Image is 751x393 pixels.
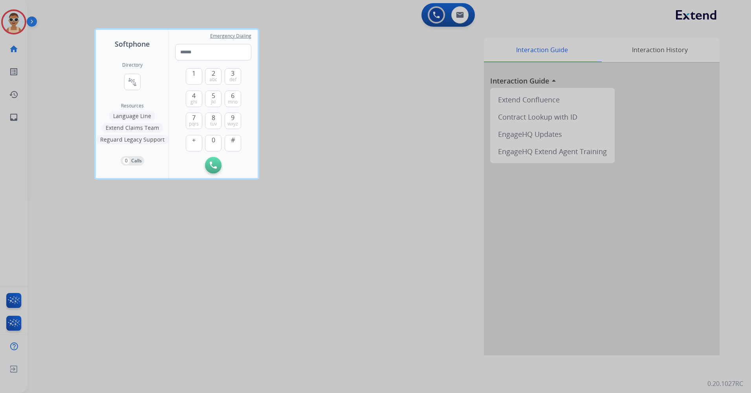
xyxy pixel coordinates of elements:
button: Extend Claims Team [102,123,163,133]
span: 8 [212,113,215,122]
span: jkl [211,99,216,105]
span: ghi [190,99,197,105]
img: call-button [210,162,217,169]
button: 2abc [205,68,222,85]
span: + [192,135,196,145]
p: 0.20.1027RC [707,379,743,388]
span: tuv [210,121,217,127]
span: Softphone [115,38,150,49]
span: 3 [231,69,234,78]
button: 0 [205,135,222,151]
span: # [231,135,235,145]
span: Emergency Dialing [210,33,251,39]
button: 0Calls [121,156,144,166]
span: 1 [192,69,196,78]
span: wxyz [227,121,238,127]
p: Calls [131,157,142,164]
button: 3def [225,68,241,85]
span: 2 [212,69,215,78]
span: 4 [192,91,196,100]
button: # [225,135,241,151]
span: Resources [121,103,144,109]
button: + [186,135,202,151]
button: 9wxyz [225,113,241,129]
button: 1 [186,68,202,85]
p: 0 [123,157,130,164]
mat-icon: connect_without_contact [128,77,137,87]
span: 6 [231,91,234,100]
button: 6mno [225,91,241,107]
h2: Directory [122,62,143,68]
button: 8tuv [205,113,222,129]
span: abc [209,76,217,83]
span: mno [228,99,238,105]
button: 5jkl [205,91,222,107]
button: 7pqrs [186,113,202,129]
button: 4ghi [186,91,202,107]
span: 0 [212,135,215,145]
span: pqrs [189,121,199,127]
span: def [229,76,236,83]
span: 7 [192,113,196,122]
span: 9 [231,113,234,122]
span: 5 [212,91,215,100]
button: Reguard Legacy Support [96,135,169,144]
button: Language Line [109,111,155,121]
